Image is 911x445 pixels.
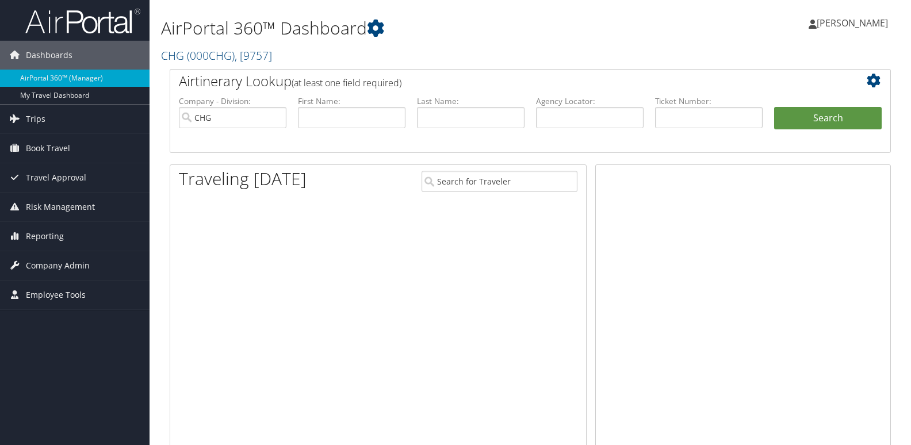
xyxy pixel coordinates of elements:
span: ( 000CHG ) [187,48,235,63]
h1: AirPortal 360™ Dashboard [161,16,653,40]
span: Risk Management [26,193,95,221]
h1: Traveling [DATE] [179,167,307,191]
label: Last Name: [417,95,525,107]
span: Dashboards [26,41,72,70]
img: airportal-logo.png [25,7,140,34]
span: Trips [26,105,45,133]
input: Search for Traveler [422,171,577,192]
h2: Airtinerary Lookup [179,71,822,91]
span: Travel Approval [26,163,86,192]
span: [PERSON_NAME] [817,17,888,29]
span: Company Admin [26,251,90,280]
a: [PERSON_NAME] [809,6,899,40]
span: Employee Tools [26,281,86,309]
span: Reporting [26,222,64,251]
span: (at least one field required) [292,76,401,89]
label: Agency Locator: [536,95,644,107]
span: Book Travel [26,134,70,163]
span: , [ 9757 ] [235,48,272,63]
label: Company - Division: [179,95,286,107]
a: CHG [161,48,272,63]
button: Search [774,107,882,130]
label: Ticket Number: [655,95,763,107]
label: First Name: [298,95,405,107]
